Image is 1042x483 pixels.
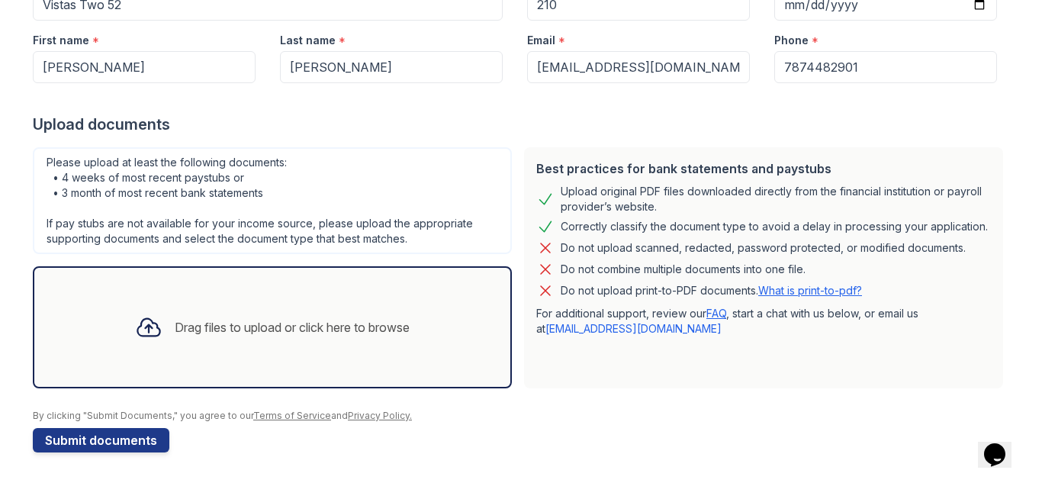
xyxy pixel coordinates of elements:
label: Email [527,33,555,48]
a: FAQ [706,307,726,320]
div: Drag files to upload or click here to browse [175,318,410,336]
a: What is print-to-pdf? [758,284,862,297]
div: Best practices for bank statements and paystubs [536,159,991,178]
div: Do not upload scanned, redacted, password protected, or modified documents. [561,239,966,257]
p: Do not upload print-to-PDF documents. [561,283,862,298]
div: Please upload at least the following documents: • 4 weeks of most recent paystubs or • 3 month of... [33,147,512,254]
div: Correctly classify the document type to avoid a delay in processing your application. [561,217,988,236]
button: Submit documents [33,428,169,452]
a: Terms of Service [253,410,331,421]
a: [EMAIL_ADDRESS][DOMAIN_NAME] [545,322,722,335]
p: For additional support, review our , start a chat with us below, or email us at [536,306,991,336]
a: Privacy Policy. [348,410,412,421]
label: Last name [280,33,336,48]
div: Do not combine multiple documents into one file. [561,260,806,279]
iframe: chat widget [978,422,1027,468]
div: Upload documents [33,114,1009,135]
label: First name [33,33,89,48]
div: Upload original PDF files downloaded directly from the financial institution or payroll provider’... [561,184,991,214]
label: Phone [774,33,809,48]
div: By clicking "Submit Documents," you agree to our and [33,410,1009,422]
